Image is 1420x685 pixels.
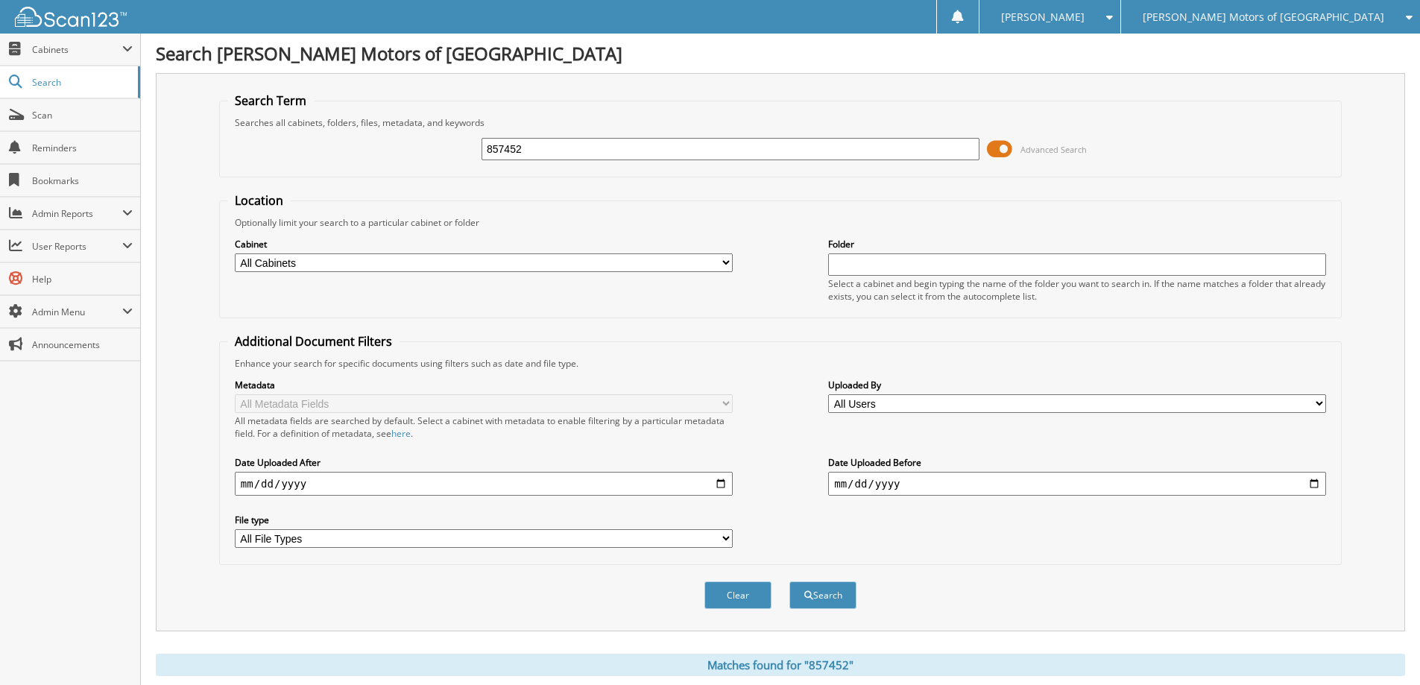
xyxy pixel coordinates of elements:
legend: Search Term [227,92,314,109]
label: Folder [828,238,1326,250]
label: Date Uploaded Before [828,456,1326,469]
label: File type [235,514,733,526]
span: [PERSON_NAME] Motors of [GEOGRAPHIC_DATA] [1143,13,1384,22]
span: [PERSON_NAME] [1001,13,1085,22]
div: Enhance your search for specific documents using filters such as date and file type. [227,357,1334,370]
label: Date Uploaded After [235,456,733,469]
legend: Additional Document Filters [227,333,400,350]
span: Bookmarks [32,174,133,187]
label: Metadata [235,379,733,391]
span: Announcements [32,338,133,351]
img: scan123-logo-white.svg [15,7,127,27]
div: All metadata fields are searched by default. Select a cabinet with metadata to enable filtering b... [235,414,733,440]
span: Search [32,76,130,89]
div: Matches found for "857452" [156,654,1405,676]
input: start [235,472,733,496]
label: Uploaded By [828,379,1326,391]
div: Searches all cabinets, folders, files, metadata, and keywords [227,116,1334,129]
button: Search [789,581,856,609]
span: Admin Reports [32,207,122,220]
input: end [828,472,1326,496]
label: Cabinet [235,238,733,250]
span: Scan [32,109,133,121]
button: Clear [704,581,771,609]
legend: Location [227,192,291,209]
div: Select a cabinet and begin typing the name of the folder you want to search in. If the name match... [828,277,1326,303]
span: Help [32,273,133,285]
h1: Search [PERSON_NAME] Motors of [GEOGRAPHIC_DATA] [156,41,1405,66]
span: Reminders [32,142,133,154]
span: Cabinets [32,43,122,56]
span: User Reports [32,240,122,253]
span: Admin Menu [32,306,122,318]
span: Advanced Search [1020,144,1087,155]
div: Optionally limit your search to a particular cabinet or folder [227,216,1334,229]
a: here [391,427,411,440]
